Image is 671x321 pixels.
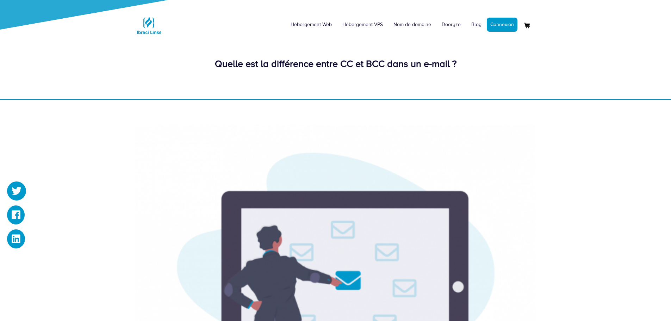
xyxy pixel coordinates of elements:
a: Logo Ibraci Links [135,5,163,39]
a: Hébergement VPS [337,14,388,35]
div: Quelle est la différence entre CC et BCC dans un e-mail ? [135,57,536,71]
a: Dooryze [436,14,466,35]
a: Blog [466,14,487,35]
a: Hébergement Web [285,14,337,35]
img: Logo Ibraci Links [135,11,163,39]
a: Nom de domaine [388,14,436,35]
a: Connexion [487,18,517,32]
